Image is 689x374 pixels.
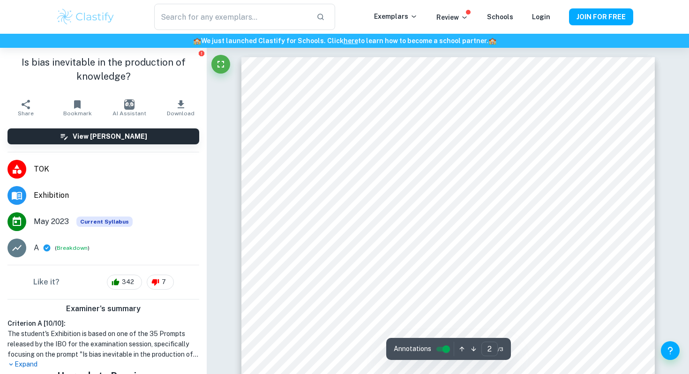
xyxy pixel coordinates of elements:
button: Breakdown [57,244,88,252]
h6: Like it? [33,277,60,288]
p: Review [436,12,468,22]
p: Expand [7,359,199,369]
button: Download [155,95,207,121]
a: Schools [487,13,513,21]
p: A [34,242,39,254]
span: Exhibition [34,190,199,201]
button: Report issue [198,50,205,57]
span: Bookmark [63,110,92,117]
span: Annotations [394,344,431,354]
input: Search for any exemplars... [154,4,309,30]
h1: The student's Exhibition is based on one of the 35 Prompts released by the IBO for the examinatio... [7,329,199,359]
h6: Examiner's summary [4,303,203,314]
h6: View [PERSON_NAME] [73,131,147,142]
h1: Is bias inevitable in the production of knowledge? [7,55,199,83]
span: 🏫 [488,37,496,45]
h6: Criterion A [ 10 / 10 ]: [7,318,199,329]
span: / 3 [498,345,503,353]
div: This exemplar is based on the current syllabus. Feel free to refer to it for inspiration/ideas wh... [76,217,133,227]
p: Exemplars [374,11,418,22]
span: Current Syllabus [76,217,133,227]
span: May 2023 [34,216,69,227]
button: Bookmark [52,95,103,121]
div: 342 [107,275,142,290]
div: 7 [147,275,174,290]
span: Share [18,110,34,117]
span: 7 [157,277,171,287]
span: 342 [117,277,139,287]
button: Fullscreen [211,55,230,74]
button: Help and Feedback [661,341,680,360]
a: Login [532,13,550,21]
span: 🏫 [193,37,201,45]
button: AI Assistant [104,95,155,121]
a: here [344,37,358,45]
span: Download [167,110,195,117]
span: TOK [34,164,199,175]
h6: We just launched Clastify for Schools. Click to learn how to become a school partner. [2,36,687,46]
span: ( ) [55,244,90,253]
button: View [PERSON_NAME] [7,128,199,144]
img: Clastify logo [56,7,115,26]
button: JOIN FOR FREE [569,8,633,25]
span: AI Assistant [112,110,146,117]
img: AI Assistant [124,99,135,110]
